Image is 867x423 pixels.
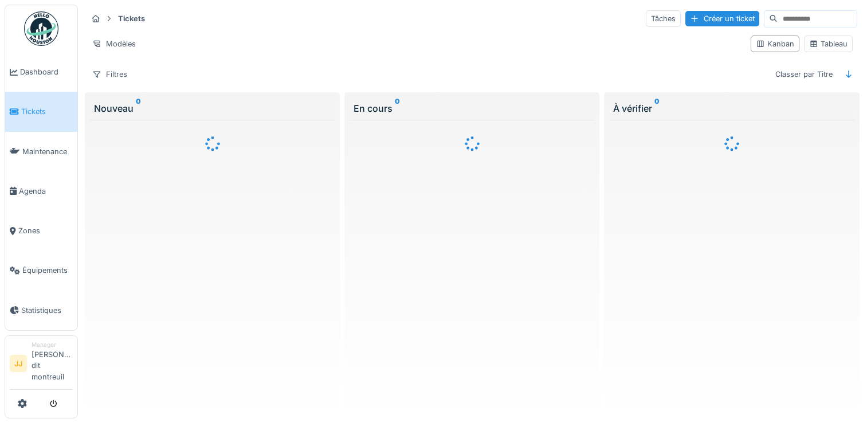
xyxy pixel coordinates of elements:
[654,101,660,115] sup: 0
[32,340,73,349] div: Manager
[18,225,73,236] span: Zones
[87,36,141,52] div: Modèles
[22,146,73,157] span: Maintenance
[94,101,331,115] div: Nouveau
[10,340,73,390] a: JJ Manager[PERSON_NAME] dit montreuil
[5,52,77,92] a: Dashboard
[10,355,27,372] li: JJ
[395,101,400,115] sup: 0
[354,101,590,115] div: En cours
[5,250,77,290] a: Équipements
[19,186,73,197] span: Agenda
[87,66,132,83] div: Filtres
[5,291,77,330] a: Statistiques
[20,66,73,77] span: Dashboard
[5,211,77,250] a: Zones
[136,101,141,115] sup: 0
[770,66,838,83] div: Classer par Titre
[5,132,77,171] a: Maintenance
[685,11,759,26] div: Créer un ticket
[24,11,58,46] img: Badge_color-CXgf-gQk.svg
[21,305,73,316] span: Statistiques
[613,101,850,115] div: À vérifier
[646,10,681,27] div: Tâches
[21,106,73,117] span: Tickets
[756,38,794,49] div: Kanban
[5,171,77,211] a: Agenda
[32,340,73,387] li: [PERSON_NAME] dit montreuil
[809,38,848,49] div: Tableau
[5,92,77,131] a: Tickets
[113,13,150,24] strong: Tickets
[22,265,73,276] span: Équipements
